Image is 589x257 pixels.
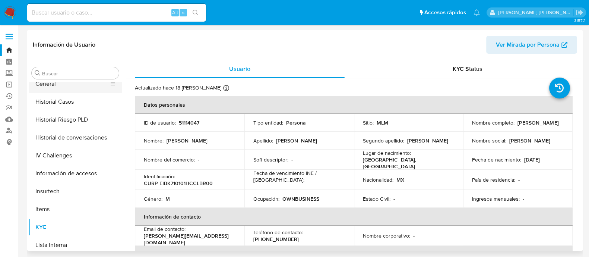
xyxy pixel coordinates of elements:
p: Nombre corporativo : [363,232,410,239]
p: Email de contacto : [144,226,186,232]
p: Lugar de nacimiento : [363,150,411,156]
button: IV Challenges [29,147,122,164]
p: - [413,232,415,239]
p: [PERSON_NAME][EMAIL_ADDRESS][DOMAIN_NAME] [144,232,232,246]
a: Notificaciones [474,9,480,16]
p: [DATE] [524,156,540,163]
button: General [29,75,116,93]
p: Persona [286,119,306,126]
p: ID de usuario : [144,119,176,126]
h1: Información de Usuario [33,41,95,48]
button: Información de accesos [29,164,122,182]
span: Ver Mirada por Persona [496,36,560,54]
p: [PERSON_NAME] [509,137,550,144]
p: - [255,183,256,190]
p: [PHONE_NUMBER] [253,236,299,242]
p: - [523,195,524,202]
button: Insurtech [29,182,122,200]
p: Nacionalidad : [363,176,393,183]
p: [GEOGRAPHIC_DATA], [GEOGRAPHIC_DATA] [363,156,452,170]
p: MLM [377,119,388,126]
p: Género : [144,195,162,202]
p: Nombre social : [472,137,506,144]
p: MX [396,176,404,183]
span: Accesos rápidos [424,9,466,16]
button: Historial Riesgo PLD [29,111,122,129]
p: País de residencia : [472,176,515,183]
button: KYC [29,218,122,236]
button: Lista Interna [29,236,122,254]
a: Salir [576,9,583,16]
p: Sitio : [363,119,374,126]
p: Nombre del comercio : [144,156,195,163]
p: 51114047 [179,119,199,126]
p: [PERSON_NAME] [407,137,448,144]
button: search-icon [188,7,203,18]
p: Tipo entidad : [253,119,283,126]
p: CURP EIBK710101HCCLBR00 [144,180,213,187]
p: [PERSON_NAME] [167,137,208,144]
span: s [182,9,184,16]
p: Apellido : [253,137,273,144]
p: - [198,156,199,163]
p: Fecha de vencimiento INE / [GEOGRAPHIC_DATA] : [253,170,345,183]
p: Nombre completo : [472,119,514,126]
span: Usuario [229,65,250,73]
button: Historial de conversaciones [29,129,122,147]
p: [PERSON_NAME] [517,119,558,126]
p: Ingresos mensuales : [472,195,520,202]
button: Historial Casos [29,93,122,111]
p: - [291,156,293,163]
span: KYC Status [453,65,482,73]
p: Nombre : [144,137,164,144]
button: Buscar [35,70,41,76]
p: Fecha de nacimiento : [472,156,521,163]
p: [PERSON_NAME] [276,137,317,144]
p: M [165,195,170,202]
p: Soft descriptor : [253,156,288,163]
p: - [393,195,395,202]
p: Ocupación : [253,195,279,202]
p: OWNBUSINESS [282,195,319,202]
p: anamaria.arriagasanchez@mercadolibre.com.mx [498,9,573,16]
p: - [518,176,520,183]
span: Alt [172,9,178,16]
p: Estado Civil : [363,195,390,202]
button: Items [29,200,122,218]
input: Buscar [42,70,116,77]
p: Teléfono de contacto : [253,229,303,236]
p: Identificación : [144,173,175,180]
p: Actualizado hace 18 [PERSON_NAME] [135,84,221,91]
th: Datos personales [135,96,573,114]
button: Ver Mirada por Persona [486,36,577,54]
th: Información de contacto [135,208,573,226]
input: Buscar usuario o caso... [27,8,206,18]
p: Segundo apellido : [363,137,404,144]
